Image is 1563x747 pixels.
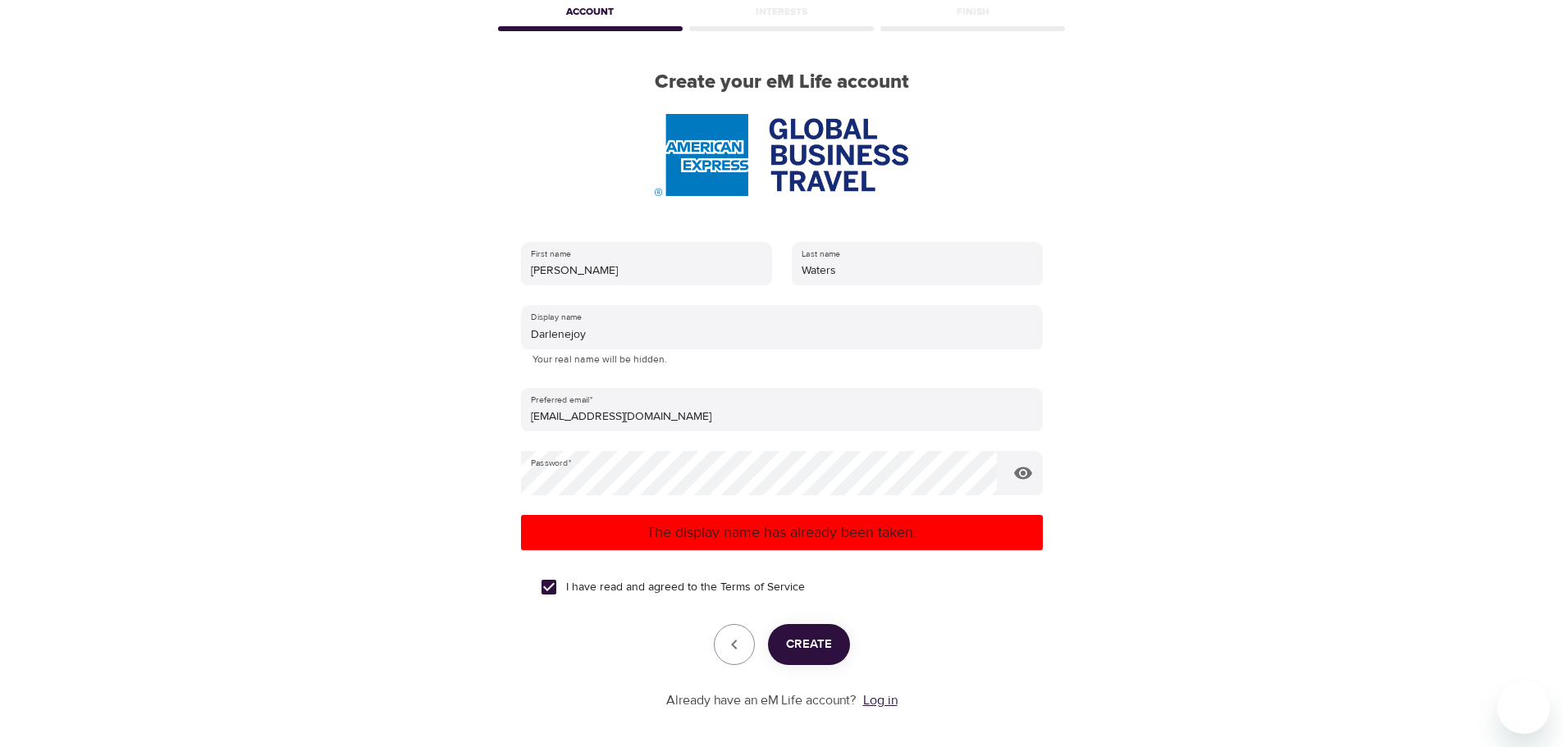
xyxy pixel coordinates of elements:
[786,634,832,655] span: Create
[1497,681,1550,734] iframe: Button to launch messaging window
[655,114,907,196] img: AmEx%20GBT%20logo.png
[768,624,850,665] button: Create
[495,71,1069,94] h2: Create your eM Life account
[863,692,898,708] a: Log in
[566,579,805,596] span: I have read and agreed to the
[532,352,1031,368] p: Your real name will be hidden.
[720,579,805,596] a: Terms of Service
[528,522,1036,544] p: The display name has already been taken.
[666,691,857,710] p: Already have an eM Life account?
